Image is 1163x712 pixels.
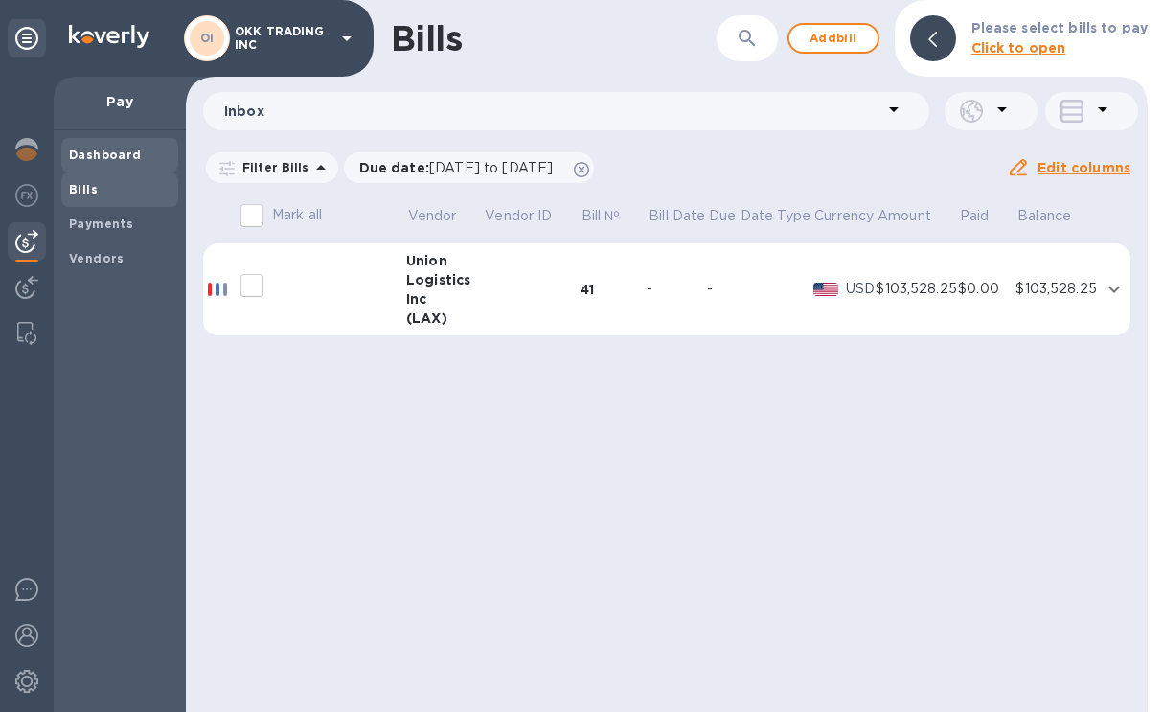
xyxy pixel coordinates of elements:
[391,18,462,58] h1: Bills
[647,279,707,299] div: -
[359,158,563,177] p: Due date :
[15,184,38,207] img: Foreign exchange
[408,206,482,226] span: Vendor
[580,280,648,299] div: 41
[581,206,621,226] p: Bill №
[649,206,705,226] p: Bill Date
[69,148,142,162] b: Dashboard
[971,20,1148,35] b: Please select bills to pay
[8,19,46,57] div: Unpin categories
[878,206,956,226] span: Amount
[408,206,457,226] p: Vendor
[406,251,484,270] div: Union
[406,270,484,289] div: Logistics
[235,25,331,52] p: OKK TRADING INC
[69,92,171,111] p: Pay
[344,152,595,183] div: Due date:[DATE] to [DATE]
[805,27,862,50] span: Add bill
[1038,160,1130,175] u: Edit columns
[1017,206,1071,226] p: Balance
[69,217,133,231] b: Payments
[1100,275,1129,304] button: expand row
[707,279,775,299] div: -
[777,206,811,226] p: Type
[960,206,990,226] p: Paid
[846,279,876,299] p: USD
[1017,206,1096,226] span: Balance
[876,279,958,299] div: $103,528.25
[971,40,1066,56] b: Click to open
[960,206,1015,226] span: Paid
[485,206,552,226] p: Vendor ID
[429,160,553,175] span: [DATE] to [DATE]
[813,283,839,296] img: USD
[581,206,646,226] span: Bill №
[878,206,931,226] p: Amount
[69,182,98,196] b: Bills
[958,279,1015,299] div: $0.00
[69,25,149,48] img: Logo
[224,102,882,121] p: Inbox
[814,206,874,226] p: Currency
[406,309,484,328] div: (LAX)
[406,289,484,309] div: Inc
[235,159,309,175] p: Filter Bills
[1015,279,1098,299] div: $103,528.25
[485,206,577,226] span: Vendor ID
[272,205,322,225] p: Mark all
[69,251,125,265] b: Vendors
[787,23,879,54] button: Addbill
[200,31,215,45] b: OI
[709,206,773,226] p: Due Date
